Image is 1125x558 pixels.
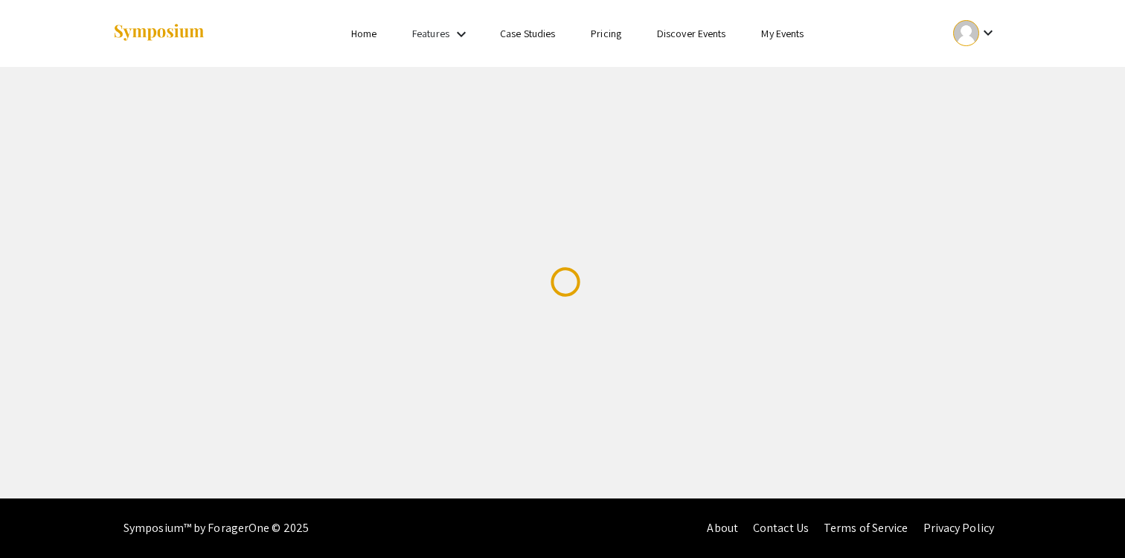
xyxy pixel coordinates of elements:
[412,27,449,40] a: Features
[500,27,555,40] a: Case Studies
[761,27,804,40] a: My Events
[11,491,63,547] iframe: Chat
[707,520,738,536] a: About
[753,520,809,536] a: Contact Us
[124,498,309,558] div: Symposium™ by ForagerOne © 2025
[937,16,1013,50] button: Expand account dropdown
[824,520,908,536] a: Terms of Service
[351,27,376,40] a: Home
[112,23,205,43] img: Symposium by ForagerOne
[452,25,470,43] mat-icon: Expand Features list
[591,27,621,40] a: Pricing
[657,27,726,40] a: Discover Events
[923,520,994,536] a: Privacy Policy
[979,24,997,42] mat-icon: Expand account dropdown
